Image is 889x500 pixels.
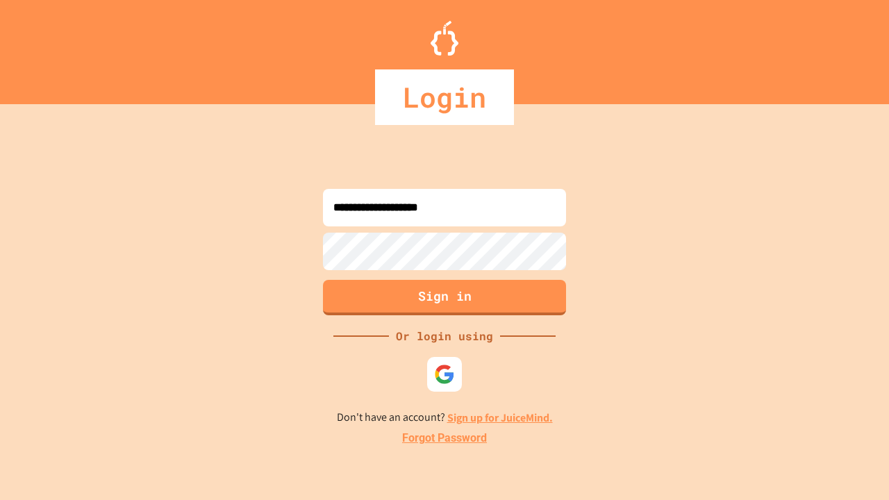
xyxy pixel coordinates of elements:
p: Don't have an account? [337,409,553,426]
img: google-icon.svg [434,364,455,385]
button: Sign in [323,280,566,315]
div: Login [375,69,514,125]
a: Forgot Password [402,430,487,447]
a: Sign up for JuiceMind. [447,410,553,425]
div: Or login using [389,328,500,344]
img: Logo.svg [431,21,458,56]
